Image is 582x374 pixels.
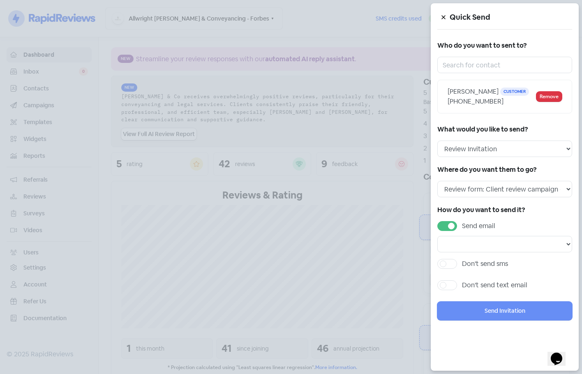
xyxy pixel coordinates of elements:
iframe: chat widget [547,341,574,366]
div: [PHONE_NUMBER] [448,97,536,106]
label: Don't send sms [462,259,508,269]
h5: What would you like to send? [437,123,572,136]
button: Remove [536,92,562,102]
h5: Quick Send [450,11,572,23]
h5: Where do you want them to go? [437,164,572,176]
button: Send Invitation [437,302,572,320]
h5: Who do you want to sent to? [437,39,572,52]
span: Customer [500,88,529,96]
input: Search for contact [437,57,572,73]
label: Send email [462,221,495,231]
h5: How do you want to send it? [437,204,572,216]
span: [PERSON_NAME] [448,87,499,96]
label: Don't send text email [462,280,527,290]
